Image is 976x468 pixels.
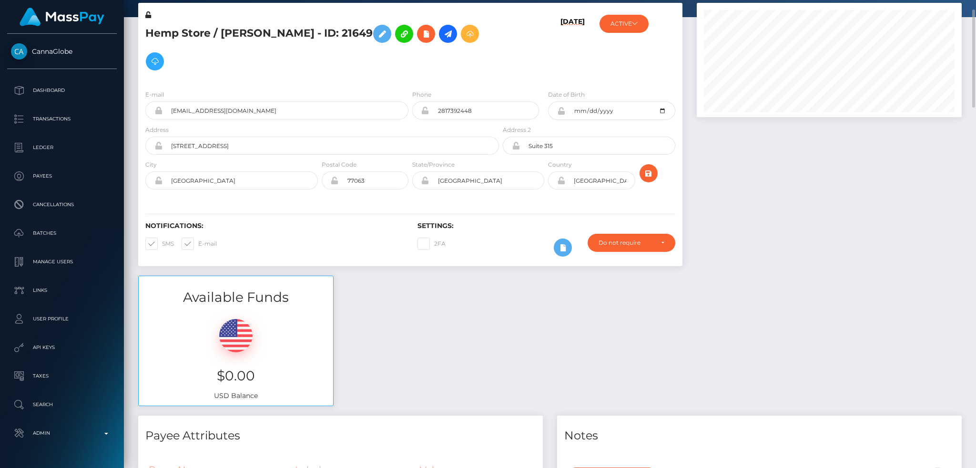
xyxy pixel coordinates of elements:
a: Initiate Payout [439,25,457,43]
a: Search [7,393,117,417]
h6: [DATE] [560,18,585,79]
a: Taxes [7,364,117,388]
a: Payees [7,164,117,188]
img: MassPay Logo [20,8,104,26]
h4: Notes [564,428,955,444]
label: E-mail [182,238,217,250]
p: Transactions [11,112,113,126]
p: Search [11,398,113,412]
h3: Available Funds [139,288,333,307]
a: Admin [7,421,117,445]
p: Ledger [11,140,113,155]
span: CannaGlobe [7,47,117,56]
label: 2FA [417,238,446,250]
label: Phone [412,90,431,99]
button: Do not require [588,234,675,252]
h6: Notifications: [145,222,403,230]
a: Transactions [7,107,117,131]
a: API Keys [7,336,117,359]
p: Batches [11,226,113,240]
a: Ledger [7,136,117,159]
h5: Hemp Store / [PERSON_NAME] - ID: 21649 [145,20,494,75]
h6: Settings: [417,222,675,230]
label: E-mail [145,90,164,99]
label: Address [145,126,169,134]
div: USD Balance [139,307,333,406]
p: Taxes [11,369,113,383]
h4: Payee Attributes [145,428,536,444]
label: SMS [145,238,174,250]
p: User Profile [11,312,113,326]
label: State/Province [412,160,455,169]
p: Manage Users [11,255,113,269]
a: Batches [7,221,117,245]
img: USD.png [219,319,253,352]
p: API Keys [11,340,113,355]
div: Do not require [599,239,653,247]
p: Payees [11,169,113,183]
p: Admin [11,426,113,440]
a: User Profile [7,307,117,331]
label: Date of Birth [548,90,585,99]
p: Cancellations [11,198,113,212]
label: Postal Code [322,160,356,169]
button: ACTIVE [600,15,649,33]
a: Dashboard [7,79,117,102]
a: Links [7,279,117,302]
a: Manage Users [7,250,117,274]
a: Cancellations [7,193,117,217]
h3: $0.00 [146,367,326,385]
p: Dashboard [11,83,113,98]
label: Country [548,160,572,169]
label: City [145,160,157,169]
p: Links [11,283,113,298]
img: CannaGlobe [11,43,27,60]
label: Address 2 [503,126,531,134]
